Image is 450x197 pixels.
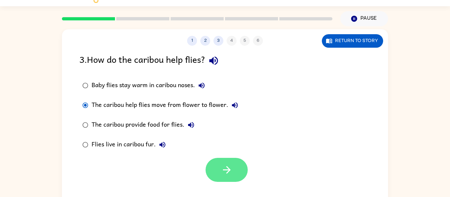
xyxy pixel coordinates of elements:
[340,11,388,26] button: Pause
[195,79,208,92] button: Baby flies stay warm in caribou noses.
[200,36,210,46] button: 2
[187,36,197,46] button: 1
[213,36,223,46] button: 3
[184,118,198,132] button: The caribou provide food for flies.
[92,99,241,112] div: The caribou help flies move from flower to flower.
[79,52,371,69] div: 3 . How do the caribou help flies?
[156,138,169,151] button: Flies live in caribou fur.
[228,99,241,112] button: The caribou help flies move from flower to flower.
[92,138,169,151] div: Flies live in caribou fur.
[322,34,383,48] button: Return to story
[92,79,208,92] div: Baby flies stay warm in caribou noses.
[92,118,198,132] div: The caribou provide food for flies.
